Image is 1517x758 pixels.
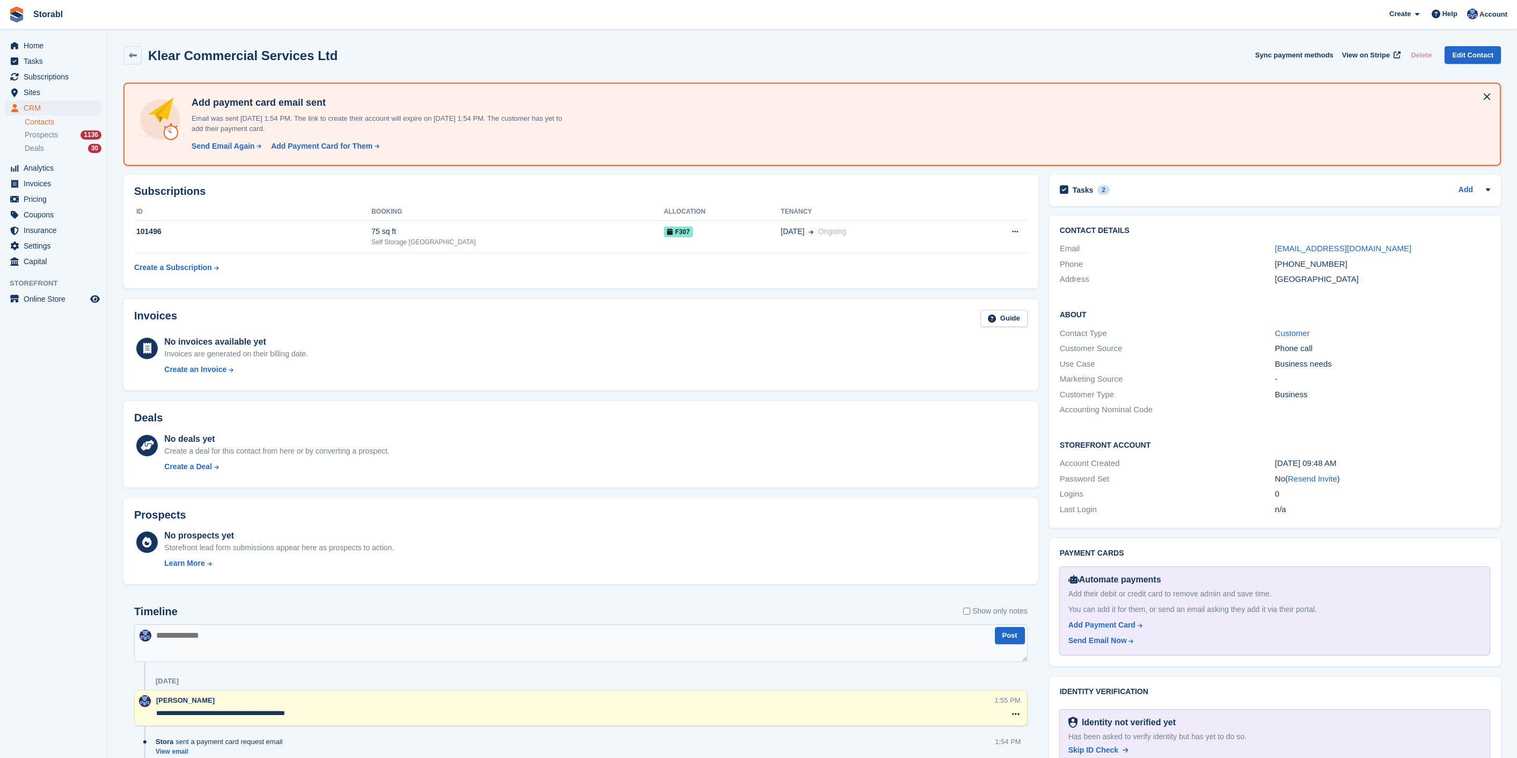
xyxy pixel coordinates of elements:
[25,117,101,127] a: Contacts
[1060,439,1490,450] h2: Storefront Account
[1288,474,1337,483] a: Resend Invite
[1275,273,1490,286] div: [GEOGRAPHIC_DATA]
[5,176,101,191] a: menu
[5,192,101,207] a: menu
[1060,227,1490,235] h2: Contact Details
[271,141,372,152] div: Add Payment Card for Them
[134,310,177,327] h2: Invoices
[164,558,204,569] div: Learn More
[1442,9,1457,19] span: Help
[156,677,179,686] div: [DATE]
[1060,309,1490,319] h2: About
[80,130,101,140] div: 1136
[1060,404,1275,416] div: Accounting Nominal Code
[9,6,25,23] img: stora-icon-8386f47178a22dfd0bd8f6a31ec36ba5ce8667c1dd55bd0f319d3a0aa187defe.svg
[1068,619,1477,631] a: Add Payment Card
[1060,389,1275,401] div: Customer Type
[995,627,1025,645] button: Post
[134,203,371,221] th: ID
[164,364,226,375] div: Create an Invoice
[134,262,212,273] div: Create a Subscription
[1068,619,1135,631] div: Add Payment Card
[664,227,693,237] span: F307
[156,737,288,747] div: sent a payment card request email
[1459,184,1473,196] a: Add
[24,238,88,253] span: Settings
[134,185,1028,198] h2: Subscriptions
[24,176,88,191] span: Invoices
[1073,185,1094,195] h2: Tasks
[1406,46,1436,64] button: Delete
[164,336,308,348] div: No invoices available yet
[1275,342,1490,355] div: Phone call
[1068,746,1118,754] span: Skip ID Check
[371,203,664,221] th: Booking
[5,254,101,269] a: menu
[5,238,101,253] a: menu
[1338,46,1403,64] a: View on Stripe
[187,97,563,109] h4: Add payment card email sent
[1068,731,1481,742] div: Has been asked to verify identity but has yet to do so.
[1275,329,1310,338] a: Customer
[1342,50,1390,61] span: View on Stripe
[1255,46,1333,64] button: Sync payment methods
[995,737,1021,747] div: 1:54 PM
[1060,473,1275,485] div: Password Set
[1068,588,1481,600] div: Add their debit or credit card to remove admin and save time.
[1275,358,1490,370] div: Business needs
[1068,635,1127,646] div: Send Email Now
[1068,717,1078,728] img: Identity Verification Ready
[5,291,101,307] a: menu
[134,509,186,521] h2: Prospects
[5,161,101,176] a: menu
[164,558,394,569] a: Learn More
[1060,688,1490,696] h2: Identity verification
[781,203,964,221] th: Tenancy
[1275,457,1490,470] div: [DATE] 09:48 AM
[164,446,389,457] div: Create a deal for this contact from here or by converting a prospect.
[164,542,394,553] div: Storefront lead form submissions appear here as prospects to action.
[1445,46,1501,64] a: Edit Contact
[140,630,151,642] img: Tegan Ewart
[963,606,1028,617] label: Show only notes
[371,226,664,237] div: 75 sq ft
[1285,474,1340,483] span: ( )
[980,310,1028,327] a: Guide
[187,113,563,134] p: Email was sent [DATE] 1:54 PM. The link to create their account will expire on [DATE] 1:54 PM. Th...
[164,364,308,375] a: Create an Invoice
[1060,342,1275,355] div: Customer Source
[164,348,308,360] div: Invoices are generated on their billing date.
[5,69,101,84] a: menu
[156,696,215,704] span: [PERSON_NAME]
[29,5,67,23] a: Storabl
[139,695,151,707] img: Tegan Ewart
[5,38,101,53] a: menu
[24,38,88,53] span: Home
[24,161,88,176] span: Analytics
[1275,244,1411,253] a: [EMAIL_ADDRESS][DOMAIN_NAME]
[137,97,183,142] img: add-payment-card-4dbda4983b697a7845d177d07a5d71e8a16f1ec00487972de202a45f1e8132f5.svg
[134,412,163,424] h2: Deals
[1068,573,1481,586] div: Automate payments
[24,100,88,115] span: CRM
[1060,273,1275,286] div: Address
[1275,373,1490,385] div: -
[148,48,338,63] h2: Klear Commercial Services Ltd
[1060,243,1275,255] div: Email
[5,223,101,238] a: menu
[1060,549,1490,558] h2: Payment cards
[164,461,389,472] a: Create a Deal
[1275,504,1490,516] div: n/a
[5,207,101,222] a: menu
[781,226,804,237] span: [DATE]
[1275,473,1490,485] div: No
[1097,185,1110,195] div: 2
[24,54,88,69] span: Tasks
[164,433,389,446] div: No deals yet
[24,207,88,222] span: Coupons
[1060,258,1275,271] div: Phone
[10,278,107,289] span: Storefront
[134,226,371,237] div: 101496
[5,100,101,115] a: menu
[1479,9,1507,20] span: Account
